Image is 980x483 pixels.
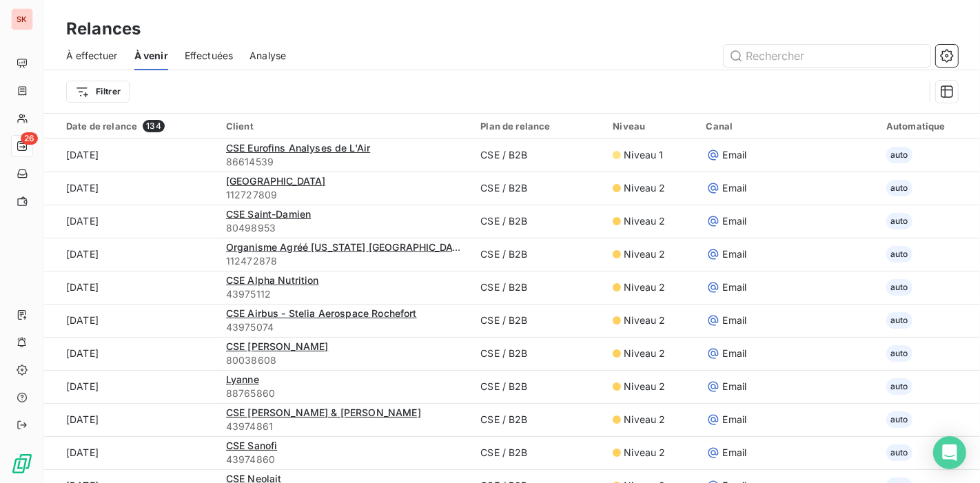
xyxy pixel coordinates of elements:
[226,373,259,385] span: Lyanne
[886,411,912,428] span: auto
[44,337,218,370] td: [DATE]
[723,413,747,427] span: Email
[472,436,604,469] td: CSE / B2B
[624,413,665,427] span: Niveau 2
[226,142,371,154] span: CSE Eurofins Analyses de L'Air
[472,337,604,370] td: CSE / B2B
[44,172,218,205] td: [DATE]
[44,205,218,238] td: [DATE]
[66,49,118,63] span: À effectuer
[226,353,465,367] span: 80038608
[143,120,164,132] span: 134
[44,403,218,436] td: [DATE]
[226,208,311,220] span: CSE Saint-Damien
[44,271,218,304] td: [DATE]
[226,307,417,319] span: CSE Airbus - Stelia Aerospace Rochefort
[472,271,604,304] td: CSE / B2B
[723,347,747,360] span: Email
[723,148,747,162] span: Email
[886,121,972,132] div: Automatique
[886,147,912,163] span: auto
[886,444,912,461] span: auto
[226,287,465,301] span: 43975112
[933,436,966,469] div: Open Intercom Messenger
[624,214,665,228] span: Niveau 2
[472,370,604,403] td: CSE / B2B
[472,238,604,271] td: CSE / B2B
[723,446,747,460] span: Email
[44,370,218,403] td: [DATE]
[624,314,665,327] span: Niveau 2
[226,221,465,235] span: 80498953
[886,312,912,329] span: auto
[480,121,596,132] div: Plan de relance
[624,280,665,294] span: Niveau 2
[723,380,747,393] span: Email
[226,121,254,132] span: Client
[66,81,130,103] button: Filtrer
[886,180,912,196] span: auto
[226,420,465,433] span: 43974861
[886,378,912,395] span: auto
[11,453,33,475] img: Logo LeanPay
[472,205,604,238] td: CSE / B2B
[226,188,465,202] span: 112727809
[226,274,319,286] span: CSE Alpha Nutrition
[624,247,665,261] span: Niveau 2
[226,387,465,400] span: 88765860
[613,121,689,132] div: Niveau
[624,446,665,460] span: Niveau 2
[723,181,747,195] span: Email
[44,304,218,337] td: [DATE]
[886,213,912,229] span: auto
[723,314,747,327] span: Email
[226,320,465,334] span: 43975074
[624,181,665,195] span: Niveau 2
[723,214,747,228] span: Email
[44,138,218,172] td: [DATE]
[886,246,912,263] span: auto
[472,172,604,205] td: CSE / B2B
[249,49,286,63] span: Analyse
[472,403,604,436] td: CSE / B2B
[11,8,33,30] div: SK
[472,304,604,337] td: CSE / B2B
[226,241,469,253] span: Organisme Agréé [US_STATE] [GEOGRAPHIC_DATA]
[21,132,38,145] span: 26
[66,17,141,41] h3: Relances
[226,254,465,268] span: 112472878
[624,380,665,393] span: Niveau 2
[472,138,604,172] td: CSE / B2B
[44,238,218,271] td: [DATE]
[724,45,930,67] input: Rechercher
[226,175,326,187] span: [GEOGRAPHIC_DATA]
[134,49,168,63] span: À venir
[624,347,665,360] span: Niveau 2
[226,407,421,418] span: CSE [PERSON_NAME] & [PERSON_NAME]
[44,436,218,469] td: [DATE]
[723,247,747,261] span: Email
[723,280,747,294] span: Email
[226,340,329,352] span: CSE [PERSON_NAME]
[226,155,465,169] span: 86614539
[226,440,278,451] span: CSE Sanofi
[624,148,663,162] span: Niveau 1
[706,121,870,132] div: Canal
[226,453,465,466] span: 43974860
[185,49,234,63] span: Effectuées
[886,345,912,362] span: auto
[886,279,912,296] span: auto
[66,120,210,132] div: Date de relance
